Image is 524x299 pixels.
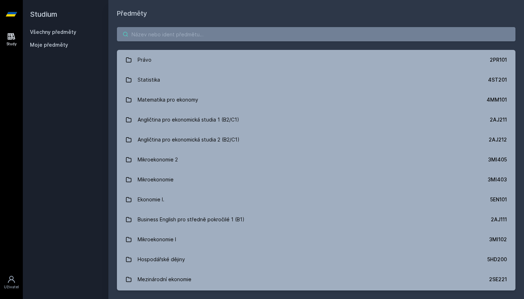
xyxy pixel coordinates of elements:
a: Matematika pro ekonomy 4MM101 [117,90,515,110]
div: 2AJ111 [491,216,507,223]
div: 4ST201 [488,76,507,83]
a: Statistika 4ST201 [117,70,515,90]
div: Právo [138,53,151,67]
div: Angličtina pro ekonomická studia 2 (B2/C1) [138,133,240,147]
a: Angličtina pro ekonomická studia 2 (B2/C1) 2AJ212 [117,130,515,150]
a: Angličtina pro ekonomická studia 1 (B2/C1) 2AJ211 [117,110,515,130]
input: Název nebo ident předmětu… [117,27,515,41]
div: Mikroekonomie I [138,232,176,247]
div: 2PR101 [490,56,507,63]
a: Uživatel [1,272,21,293]
div: 3MI405 [488,156,507,163]
div: 5HD200 [487,256,507,263]
div: Statistika [138,73,160,87]
div: Uživatel [4,284,19,290]
div: 5EN101 [490,196,507,203]
div: Matematika pro ekonomy [138,93,198,107]
a: Hospodářské dějiny 5HD200 [117,249,515,269]
a: Mikroekonomie I 3MI102 [117,230,515,249]
div: 2SE221 [489,276,507,283]
div: Study [6,41,17,47]
a: Všechny předměty [30,29,76,35]
h1: Předměty [117,9,515,19]
div: 2AJ212 [489,136,507,143]
div: Mikroekonomie [138,172,174,187]
a: Mezinárodní ekonomie 2SE221 [117,269,515,289]
div: Hospodářské dějiny [138,252,185,267]
div: 4MM101 [487,96,507,103]
div: 2AJ211 [490,116,507,123]
a: Business English pro středně pokročilé 1 (B1) 2AJ111 [117,210,515,230]
a: Mikroekonomie 2 3MI405 [117,150,515,170]
a: Mikroekonomie 3MI403 [117,170,515,190]
span: Moje předměty [30,41,68,48]
div: 3MI102 [489,236,507,243]
div: Angličtina pro ekonomická studia 1 (B2/C1) [138,113,239,127]
div: Mikroekonomie 2 [138,153,178,167]
div: Business English pro středně pokročilé 1 (B1) [138,212,245,227]
div: 3MI403 [488,176,507,183]
a: Ekonomie I. 5EN101 [117,190,515,210]
div: Mezinárodní ekonomie [138,272,191,287]
a: Study [1,29,21,50]
div: Ekonomie I. [138,192,164,207]
a: Právo 2PR101 [117,50,515,70]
